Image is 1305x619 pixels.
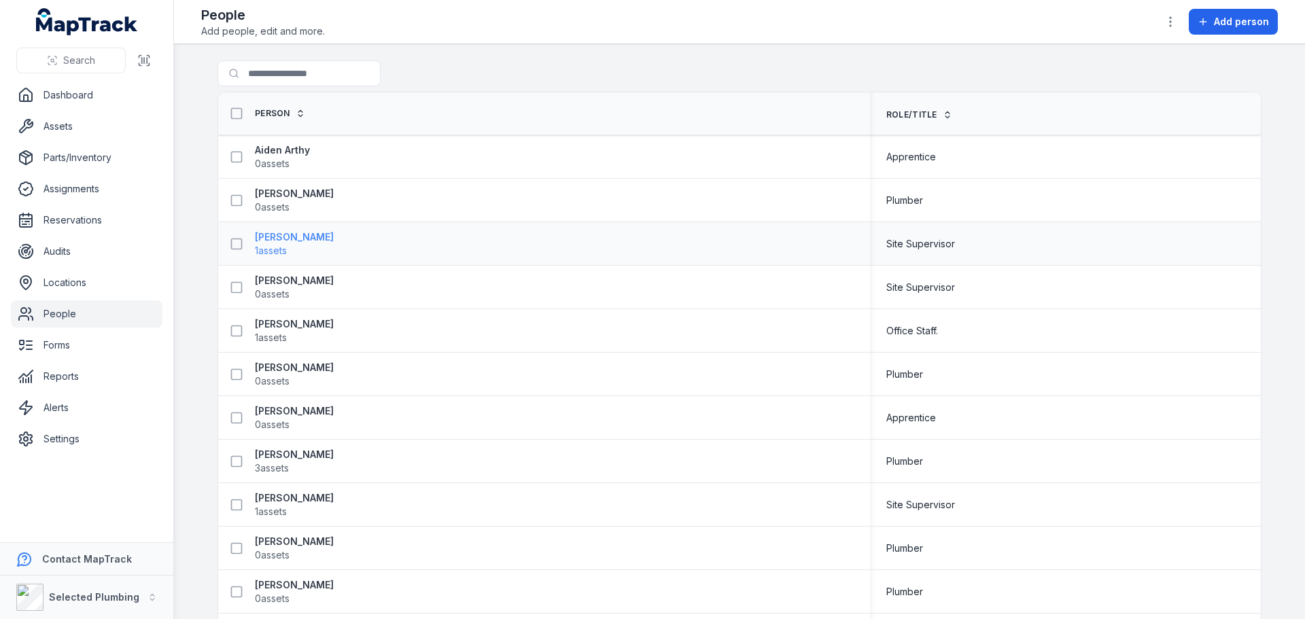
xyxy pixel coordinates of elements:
[255,505,287,518] span: 1 assets
[886,411,936,425] span: Apprentice
[886,585,923,599] span: Plumber
[255,448,334,475] a: [PERSON_NAME]3assets
[886,150,936,164] span: Apprentice
[886,237,955,251] span: Site Supervisor
[255,143,310,157] strong: Aiden Arthy
[886,109,937,120] span: Role/Title
[11,300,162,328] a: People
[201,24,325,38] span: Add people, edit and more.
[886,109,952,120] a: Role/Title
[11,144,162,171] a: Parts/Inventory
[255,331,287,344] span: 1 assets
[255,361,334,374] strong: [PERSON_NAME]
[886,368,923,381] span: Plumber
[255,592,290,605] span: 0 assets
[11,113,162,140] a: Assets
[255,108,290,119] span: Person
[42,553,132,565] strong: Contact MapTrack
[255,491,334,518] a: [PERSON_NAME]1assets
[886,194,923,207] span: Plumber
[36,8,138,35] a: MapTrack
[49,591,139,603] strong: Selected Plumbing
[255,287,290,301] span: 0 assets
[1214,15,1269,29] span: Add person
[1189,9,1278,35] button: Add person
[255,244,287,258] span: 1 assets
[11,425,162,453] a: Settings
[255,374,290,388] span: 0 assets
[255,461,289,475] span: 3 assets
[886,455,923,468] span: Plumber
[255,230,334,258] a: [PERSON_NAME]1assets
[255,578,334,605] a: [PERSON_NAME]0assets
[886,542,923,555] span: Plumber
[255,274,334,301] a: [PERSON_NAME]0assets
[886,281,955,294] span: Site Supervisor
[255,535,334,562] a: [PERSON_NAME]0assets
[201,5,325,24] h2: People
[11,269,162,296] a: Locations
[255,448,334,461] strong: [PERSON_NAME]
[255,404,334,431] a: [PERSON_NAME]0assets
[11,207,162,234] a: Reservations
[255,578,334,592] strong: [PERSON_NAME]
[255,143,310,171] a: Aiden Arthy0assets
[255,404,334,418] strong: [PERSON_NAME]
[11,238,162,265] a: Audits
[886,498,955,512] span: Site Supervisor
[255,418,290,431] span: 0 assets
[255,274,334,287] strong: [PERSON_NAME]
[11,82,162,109] a: Dashboard
[11,363,162,390] a: Reports
[255,317,334,344] a: [PERSON_NAME]1assets
[11,394,162,421] a: Alerts
[255,157,290,171] span: 0 assets
[255,317,334,331] strong: [PERSON_NAME]
[255,108,305,119] a: Person
[11,175,162,202] a: Assignments
[255,535,334,548] strong: [PERSON_NAME]
[255,548,290,562] span: 0 assets
[255,200,290,214] span: 0 assets
[255,361,334,388] a: [PERSON_NAME]0assets
[255,230,334,244] strong: [PERSON_NAME]
[255,491,334,505] strong: [PERSON_NAME]
[11,332,162,359] a: Forms
[255,187,334,214] a: [PERSON_NAME]0assets
[886,324,938,338] span: Office Staff.
[63,54,95,67] span: Search
[16,48,126,73] button: Search
[255,187,334,200] strong: [PERSON_NAME]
